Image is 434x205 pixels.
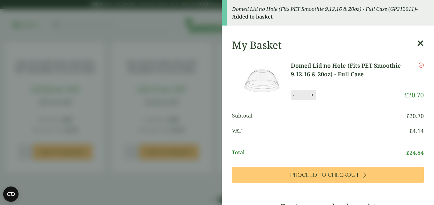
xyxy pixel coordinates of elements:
em: Domed Lid no Hole (Fits PET Smoothie 9,12,16 & 20oz) - Full Case (GP212011) [232,5,416,12]
img: Domed Lid no Hole (Fits PET Smoothie 9,12,16 & 20oz)-0 [233,61,291,100]
bdi: 20.70 [405,91,424,99]
span: Proceed to Checkout [290,171,359,178]
span: Subtotal [232,112,406,120]
button: Open CMP widget [3,186,19,202]
h2: My Basket [232,39,282,51]
bdi: 20.70 [406,112,424,120]
span: £ [409,127,413,135]
span: VAT [232,127,409,135]
bdi: 4.14 [409,127,424,135]
span: £ [405,91,408,99]
strong: Added to basket [232,13,273,20]
span: Total [232,148,406,157]
span: £ [406,112,409,120]
span: £ [406,149,409,156]
button: + [309,92,315,98]
a: Remove this item [419,61,424,69]
a: Domed Lid no Hole (Fits PET Smoothie 9,12,16 & 20oz) - Full Case [291,61,405,79]
a: Proceed to Checkout [232,167,424,183]
bdi: 24.84 [406,149,424,156]
button: - [291,92,296,98]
